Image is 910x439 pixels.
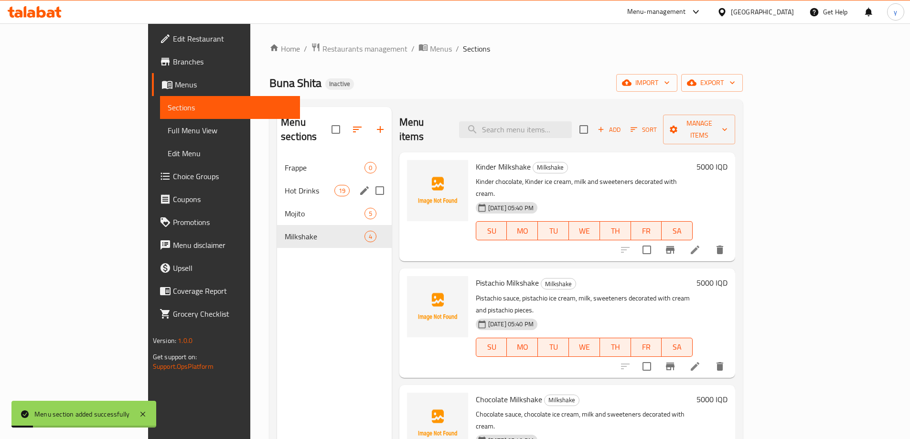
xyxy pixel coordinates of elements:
[364,162,376,173] div: items
[476,160,531,174] span: Kinder Milkshake
[708,355,731,378] button: delete
[533,162,568,173] div: Milkshake
[326,119,346,139] span: Select all sections
[152,188,300,211] a: Coupons
[635,340,658,354] span: FR
[894,7,897,17] span: y
[178,334,193,347] span: 1.0.0
[671,118,728,141] span: Manage items
[476,292,693,316] p: Pistachio sauce, pistachio ice cream, milk, sweeteners decorated with cream and pistachio pieces.
[484,320,537,329] span: [DATE] 05:40 PM
[533,162,567,173] span: Milkshake
[628,122,659,137] button: Sort
[277,152,392,252] nav: Menu sections
[173,216,292,228] span: Promotions
[662,338,693,357] button: SA
[659,238,682,261] button: Branch-specific-item
[689,361,701,372] a: Edit menu item
[269,43,743,55] nav: breadcrumb
[541,278,576,289] div: Milkshake
[152,302,300,325] a: Grocery Checklist
[168,102,292,113] span: Sections
[153,334,176,347] span: Version:
[281,115,332,144] h2: Menu sections
[334,185,350,196] div: items
[152,73,300,96] a: Menus
[160,142,300,165] a: Edit Menu
[600,338,631,357] button: TH
[173,262,292,274] span: Upsell
[365,163,376,172] span: 0
[152,50,300,73] a: Branches
[631,124,657,135] span: Sort
[616,74,677,92] button: import
[173,308,292,320] span: Grocery Checklist
[689,77,735,89] span: export
[624,77,670,89] span: import
[665,340,689,354] span: SA
[173,56,292,67] span: Branches
[277,156,392,179] div: Frappe0
[476,392,542,407] span: Chocolate Milkshake
[476,276,539,290] span: Pistachio Milkshake
[285,208,364,219] span: Mojito
[574,119,594,139] span: Select section
[511,224,534,238] span: MO
[476,176,693,200] p: Kinder chocolate, Kinder ice cream, milk and sweeteners decorated with cream.
[418,43,452,55] a: Menus
[168,125,292,136] span: Full Menu View
[631,338,662,357] button: FR
[173,33,292,44] span: Edit Restaurant
[152,257,300,279] a: Upsell
[604,224,627,238] span: TH
[173,239,292,251] span: Menu disclaimer
[463,43,490,54] span: Sections
[152,27,300,50] a: Edit Restaurant
[411,43,415,54] li: /
[459,121,572,138] input: search
[681,74,743,92] button: export
[325,80,354,88] span: Inactive
[480,340,503,354] span: SU
[153,360,214,373] a: Support.OpsPlatform
[596,124,622,135] span: Add
[365,232,376,241] span: 4
[369,118,392,141] button: Add section
[285,162,364,173] div: Frappe
[594,122,624,137] span: Add item
[311,43,407,55] a: Restaurants management
[604,340,627,354] span: TH
[538,221,569,240] button: TU
[357,183,372,198] button: edit
[173,171,292,182] span: Choice Groups
[476,221,507,240] button: SU
[663,115,735,144] button: Manage items
[173,193,292,205] span: Coupons
[708,238,731,261] button: delete
[430,43,452,54] span: Menus
[696,393,728,406] h6: 5000 IQD
[545,395,579,406] span: Milkshake
[573,340,596,354] span: WE
[637,356,657,376] span: Select to update
[689,244,701,256] a: Edit menu item
[569,338,600,357] button: WE
[511,340,534,354] span: MO
[507,338,538,357] button: MO
[538,338,569,357] button: TU
[476,408,693,432] p: Chocolate sauce, chocolate ice cream, milk and sweeteners decorated with cream.
[153,351,197,363] span: Get support on:
[335,186,349,195] span: 19
[325,78,354,90] div: Inactive
[696,160,728,173] h6: 5000 IQD
[637,240,657,260] span: Select to update
[277,225,392,248] div: Milkshake4
[696,276,728,289] h6: 5000 IQD
[573,224,596,238] span: WE
[322,43,407,54] span: Restaurants management
[662,221,693,240] button: SA
[285,185,334,196] span: Hot Drinks
[160,96,300,119] a: Sections
[152,234,300,257] a: Menu disclaimer
[152,279,300,302] a: Coverage Report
